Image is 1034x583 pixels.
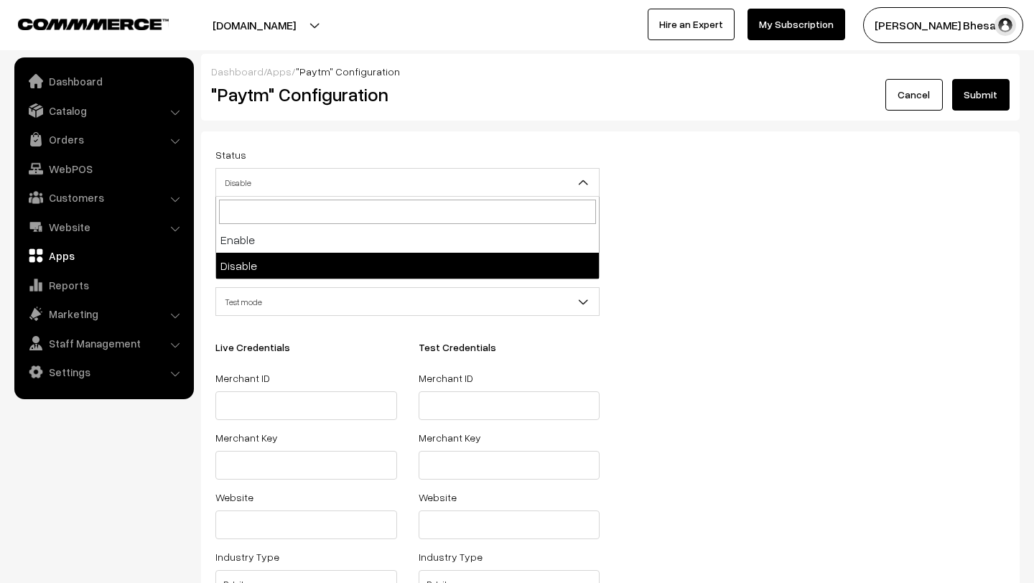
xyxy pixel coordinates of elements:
[863,7,1023,43] button: [PERSON_NAME] Bhesani…
[215,168,600,197] span: Disable
[266,65,292,78] a: Apps
[211,65,264,78] a: Dashboard
[162,7,346,43] button: [DOMAIN_NAME]
[18,19,169,29] img: COMMMERCE
[419,342,600,354] h3: Test Credentials
[215,490,253,505] label: Website
[18,68,189,94] a: Dashboard
[419,549,483,564] label: Industry Type
[215,549,279,564] label: Industry Type
[18,14,144,32] a: COMMMERCE
[216,289,599,314] span: Test mode
[215,287,600,316] span: Test mode
[419,430,481,445] label: Merchant Key
[18,126,189,152] a: Orders
[18,185,189,210] a: Customers
[215,370,270,386] label: Merchant ID
[215,342,397,354] h3: Live Credentials
[211,83,736,106] h2: "Paytm" Configuration
[216,227,599,253] li: Enable
[419,370,473,386] label: Merchant ID
[885,79,943,111] a: Cancel
[18,359,189,385] a: Settings
[18,243,189,269] a: Apps
[211,64,1010,79] div: / /
[419,490,457,505] label: Website
[296,65,400,78] span: "Paytm" Configuration
[216,253,599,279] li: Disable
[952,79,1010,111] button: Submit
[747,9,845,40] a: My Subscription
[18,156,189,182] a: WebPOS
[215,147,246,162] label: Status
[18,330,189,356] a: Staff Management
[18,301,189,327] a: Marketing
[216,170,599,195] span: Disable
[18,98,189,123] a: Catalog
[18,214,189,240] a: Website
[995,14,1016,36] img: user
[18,272,189,298] a: Reports
[648,9,735,40] a: Hire an Expert
[215,430,278,445] label: Merchant Key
